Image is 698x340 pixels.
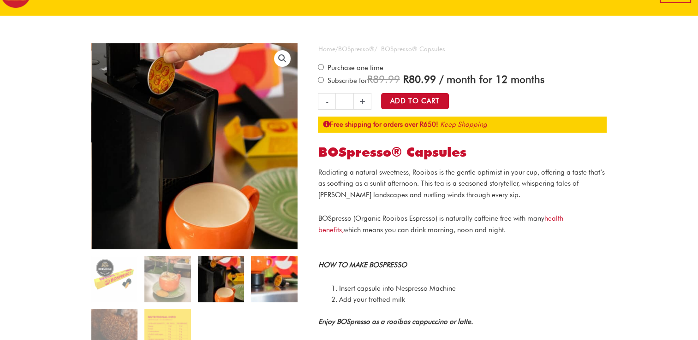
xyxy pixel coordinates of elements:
strong: HOW TO MAKE BOSPRESSO [318,261,406,269]
span: / month for 12 months [439,73,544,85]
li: Add your frothed milk [339,294,607,305]
a: - [318,93,335,110]
li: Insert capsule into Nespresso Machine [339,283,607,294]
button: Add to Cart [381,93,449,109]
a: View full-screen image gallery [274,50,291,67]
span: BOSpresso (Organic Rooibos Espresso) is naturally caffeine free with many which means you can dri... [318,214,563,234]
input: Subscribe for / month for 12 months [318,77,324,83]
span: 80.99 [403,73,436,85]
img: bospresso® capsules [198,256,244,302]
a: + [354,93,371,110]
p: Radiating a natural sweetness, Rooibos is the gentle optimist in your cup, offering a taste that’... [318,167,607,201]
img: bospresso® capsules [91,256,137,302]
a: Keep Shopping [440,120,487,129]
nav: Breadcrumb [318,43,607,55]
span: R [367,73,372,85]
img: bospresso® capsules [144,256,191,302]
input: Purchase one time [318,64,324,70]
strong: Enjoy BOSpresso as a rooibos cappuccino or latte. [318,317,472,326]
span: 89.99 [367,73,400,85]
a: BOSpresso® [338,45,374,53]
span: R [403,73,408,85]
input: Product quantity [335,93,353,110]
h1: BOSpresso® Capsules [318,145,607,160]
a: health benefits, [318,214,563,234]
img: bospresso® capsules [251,256,297,302]
span: Purchase one time [326,64,383,72]
span: Subscribe for [326,76,544,85]
strong: Free shipping for orders over R650! [322,120,438,129]
a: Home [318,45,335,53]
